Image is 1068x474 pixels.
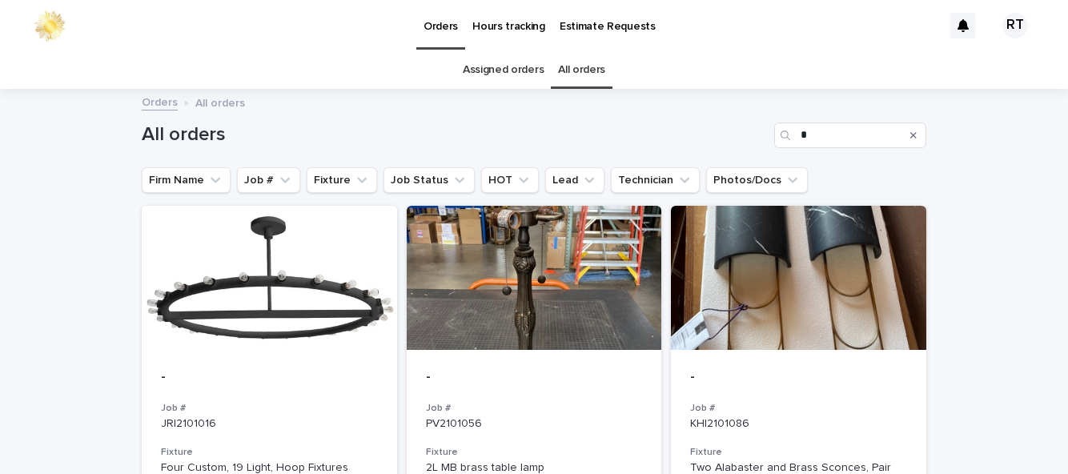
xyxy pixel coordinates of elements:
[237,167,300,193] button: Job #
[383,167,475,193] button: Job Status
[195,93,245,110] p: All orders
[142,123,768,147] h1: All orders
[32,10,67,42] img: 0ffKfDbyRa2Iv8hnaAqg
[161,402,378,415] h3: Job #
[690,417,907,431] p: KHI2101086
[161,446,378,459] h3: Fixture
[142,167,231,193] button: Firm Name
[307,167,377,193] button: Fixture
[690,402,907,415] h3: Job #
[690,369,907,387] p: -
[426,402,643,415] h3: Job #
[611,167,700,193] button: Technician
[558,51,605,89] a: All orders
[481,167,539,193] button: HOT
[774,123,926,148] input: Search
[706,167,808,193] button: Photos/Docs
[161,369,378,387] p: -
[545,167,604,193] button: Lead
[426,417,643,431] p: PV2101056
[426,369,643,387] p: -
[463,51,544,89] a: Assigned orders
[690,446,907,459] h3: Fixture
[161,417,378,431] p: JRI2101016
[426,446,643,459] h3: Fixture
[142,92,178,110] a: Orders
[1002,13,1028,38] div: RT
